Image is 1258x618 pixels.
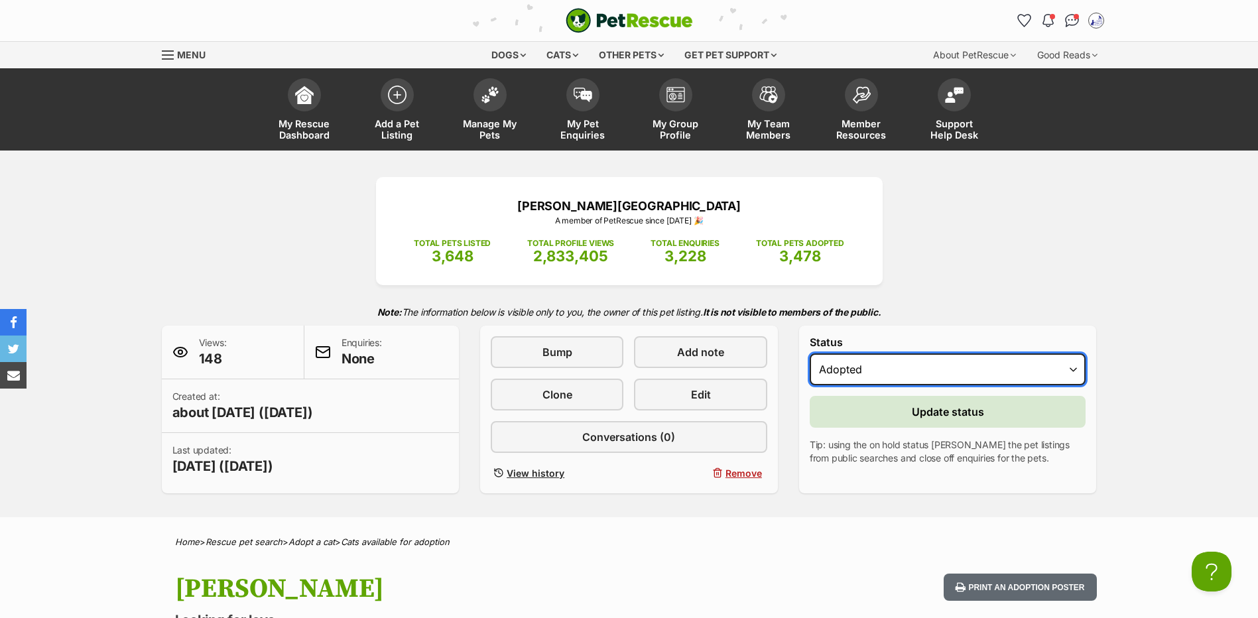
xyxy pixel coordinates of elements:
p: A member of PetRescue since [DATE] 🎉 [396,215,863,227]
a: Home [175,536,200,547]
a: PetRescue [566,8,693,33]
img: notifications-46538b983faf8c2785f20acdc204bb7945ddae34d4c08c2a6579f10ce5e182be.svg [1042,14,1053,27]
p: Enquiries: [342,336,382,368]
div: Other pets [590,42,673,68]
span: Clone [542,387,572,402]
span: 3,228 [664,247,706,265]
button: Print an adoption poster [944,574,1096,601]
span: Menu [177,49,206,60]
span: Add note [677,344,724,360]
div: Cats [537,42,588,68]
img: add-pet-listing-icon-0afa8454b4691262ce3f59096e99ab1cd57d4a30225e0717b998d2c9b9846f56.svg [388,86,407,104]
a: Conversations [1062,10,1083,31]
img: logo-cat-932fe2b9b8326f06289b0f2fb663e598f794de774fb13d1741a6617ecf9a85b4.svg [566,8,693,33]
button: Update status [810,396,1086,428]
a: Adopt a cat [288,536,335,547]
a: Conversations (0) [491,421,767,453]
span: None [342,349,382,368]
div: Get pet support [675,42,786,68]
p: TOTAL PETS LISTED [414,237,491,249]
a: Manage My Pets [444,72,536,151]
span: 2,833,405 [533,247,608,265]
a: My Rescue Dashboard [258,72,351,151]
a: Rescue pet search [206,536,283,547]
a: Menu [162,42,215,66]
span: My Team Members [739,118,798,141]
img: team-members-icon-5396bd8760b3fe7c0b43da4ab00e1e3bb1a5d9ba89233759b79545d2d3fc5d0d.svg [759,86,778,103]
span: Add a Pet Listing [367,118,427,141]
span: Support Help Desk [924,118,984,141]
p: TOTAL PROFILE VIEWS [527,237,614,249]
span: Remove [725,466,762,480]
p: Last updated: [172,444,273,475]
a: Favourites [1014,10,1035,31]
img: manage-my-pets-icon-02211641906a0b7f246fdf0571729dbe1e7629f14944591b6c1af311fb30b64b.svg [481,86,499,103]
span: 3,478 [779,247,821,265]
a: Add a Pet Listing [351,72,444,151]
a: My Pet Enquiries [536,72,629,151]
span: [DATE] ([DATE]) [172,457,273,475]
p: TOTAL ENQUIRIES [651,237,719,249]
span: Bump [542,344,572,360]
p: Created at: [172,390,313,422]
span: Update status [912,404,984,420]
img: help-desk-icon-fdf02630f3aa405de69fd3d07c3f3aa587a6932b1a1747fa1d2bba05be0121f9.svg [945,87,964,103]
a: Add note [634,336,767,368]
span: Edit [691,387,711,402]
button: Notifications [1038,10,1059,31]
span: 3,648 [432,247,473,265]
a: My Group Profile [629,72,722,151]
button: Remove [634,463,767,483]
span: 148 [199,349,227,368]
p: Views: [199,336,227,368]
span: View history [507,466,564,480]
span: Member Resources [832,118,891,141]
p: Tip: using the on hold status [PERSON_NAME] the pet listings from public searches and close off e... [810,438,1086,465]
div: About PetRescue [924,42,1025,68]
div: Dogs [482,42,535,68]
img: Shelter Staff profile pic [1090,14,1103,27]
strong: It is not visible to members of the public. [703,306,881,318]
span: Manage My Pets [460,118,520,141]
a: Member Resources [815,72,908,151]
h1: [PERSON_NAME] [175,574,736,604]
p: The information below is visible only to you, the owner of this pet listing. [162,298,1097,326]
strong: Note: [377,306,402,318]
p: TOTAL PETS ADOPTED [756,237,844,249]
a: Cats available for adoption [341,536,450,547]
ul: Account quick links [1014,10,1107,31]
div: Good Reads [1028,42,1107,68]
a: Clone [491,379,623,410]
a: Edit [634,379,767,410]
p: [PERSON_NAME][GEOGRAPHIC_DATA] [396,197,863,215]
button: My account [1086,10,1107,31]
img: dashboard-icon-eb2f2d2d3e046f16d808141f083e7271f6b2e854fb5c12c21221c1fb7104beca.svg [295,86,314,104]
a: View history [491,463,623,483]
a: Bump [491,336,623,368]
span: My Rescue Dashboard [275,118,334,141]
img: chat-41dd97257d64d25036548639549fe6c8038ab92f7586957e7f3b1b290dea8141.svg [1065,14,1079,27]
img: member-resources-icon-8e73f808a243e03378d46382f2149f9095a855e16c252ad45f914b54edf8863c.svg [852,86,871,104]
div: > > > [142,537,1117,547]
span: Conversations (0) [582,429,675,445]
a: Support Help Desk [908,72,1001,151]
span: My Pet Enquiries [553,118,613,141]
a: My Team Members [722,72,815,151]
iframe: Help Scout Beacon - Open [1192,552,1231,591]
span: about [DATE] ([DATE]) [172,403,313,422]
img: group-profile-icon-3fa3cf56718a62981997c0bc7e787c4b2cf8bcc04b72c1350f741eb67cf2f40e.svg [666,87,685,103]
label: Status [810,336,1086,348]
span: My Group Profile [646,118,706,141]
img: pet-enquiries-icon-7e3ad2cf08bfb03b45e93fb7055b45f3efa6380592205ae92323e6603595dc1f.svg [574,88,592,102]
